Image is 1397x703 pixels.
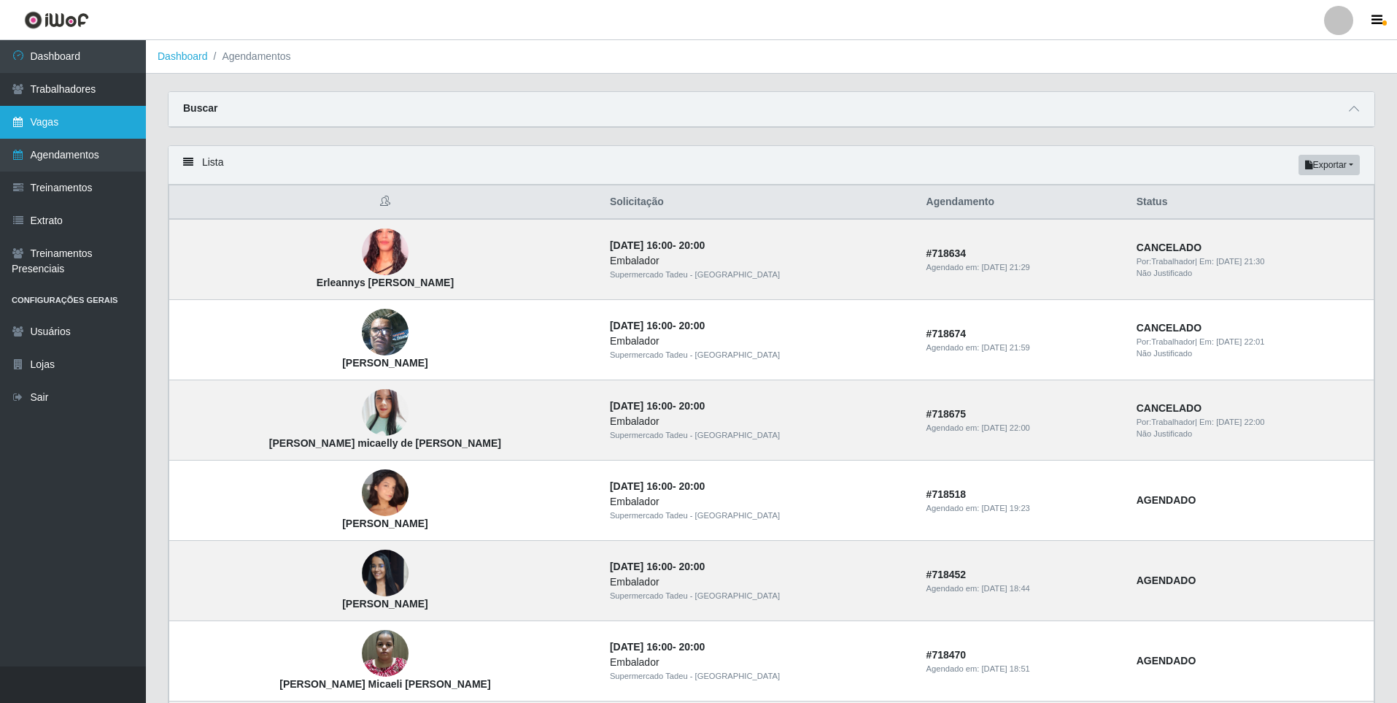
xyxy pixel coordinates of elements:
[1137,494,1196,506] strong: AGENDADO
[610,320,705,331] strong: -
[610,561,673,572] time: [DATE] 16:00
[362,385,409,440] img: Deborah micaelly de farias diniz
[926,247,967,259] strong: # 718634
[342,357,427,369] strong: [PERSON_NAME]
[601,185,918,220] th: Solicitação
[982,584,1030,593] time: [DATE] 18:44
[342,598,427,610] strong: [PERSON_NAME]
[679,239,705,251] time: 20:00
[610,334,909,349] div: Embalador
[610,480,673,492] time: [DATE] 16:00
[1137,418,1195,426] span: Por: Trabalhador
[610,641,673,653] time: [DATE] 16:00
[1137,257,1195,266] span: Por: Trabalhador
[610,269,909,281] div: Supermercado Tadeu - [GEOGRAPHIC_DATA]
[982,504,1030,512] time: [DATE] 19:23
[926,649,967,661] strong: # 718470
[610,400,705,412] strong: -
[1137,322,1201,334] strong: CANCELADO
[610,590,909,602] div: Supermercado Tadeu - [GEOGRAPHIC_DATA]
[183,102,217,114] strong: Buscar
[279,678,490,690] strong: [PERSON_NAME] Micaeli [PERSON_NAME]
[610,575,909,590] div: Embalador
[982,343,1030,352] time: [DATE] 21:59
[926,342,1119,354] div: Agendado em:
[317,277,454,288] strong: Erleannys [PERSON_NAME]
[1216,337,1264,346] time: [DATE] 22:01
[926,422,1119,434] div: Agendado em:
[926,502,1119,515] div: Agendado em:
[926,488,967,500] strong: # 718518
[362,301,409,364] img: Elinaldo Pereira Baltar
[1137,337,1195,346] span: Por: Trabalhador
[1137,242,1201,253] strong: CANCELADO
[918,185,1128,220] th: Agendamento
[679,480,705,492] time: 20:00
[926,583,1119,595] div: Agendado em:
[610,239,705,251] strong: -
[610,320,673,331] time: [DATE] 16:00
[679,561,705,572] time: 20:00
[1137,267,1365,280] div: Não Justificado
[926,261,1119,274] div: Agendado em:
[610,670,909,683] div: Supermercado Tadeu - [GEOGRAPHIC_DATA]
[1137,336,1365,348] div: | Em:
[1299,155,1360,175] button: Exportar
[146,40,1397,74] nav: breadcrumb
[610,494,909,510] div: Embalador
[982,664,1030,673] time: [DATE] 18:51
[362,210,409,293] img: Erleannys Elena Ortiz
[1137,428,1365,440] div: Não Justificado
[982,263,1030,272] time: [DATE] 21:29
[610,480,705,492] strong: -
[1137,256,1365,268] div: | Em:
[610,414,909,429] div: Embalador
[610,510,909,522] div: Supermercado Tadeu - [GEOGRAPHIC_DATA]
[679,641,705,653] time: 20:00
[342,518,427,529] strong: [PERSON_NAME]
[24,11,89,29] img: CoreUI Logo
[1137,575,1196,586] strong: AGENDADO
[679,400,705,412] time: 20:00
[610,253,909,269] div: Embalador
[926,663,1119,675] div: Agendado em:
[610,349,909,361] div: Supermercado Tadeu - [GEOGRAPHIC_DATA]
[1137,402,1201,414] strong: CANCELADO
[1216,257,1264,266] time: [DATE] 21:30
[158,50,208,62] a: Dashboard
[1128,185,1374,220] th: Status
[1216,418,1264,426] time: [DATE] 22:00
[610,429,909,442] div: Supermercado Tadeu - [GEOGRAPHIC_DATA]
[926,569,967,580] strong: # 718452
[982,423,1030,432] time: [DATE] 22:00
[926,328,967,339] strong: # 718674
[610,400,673,412] time: [DATE] 16:00
[362,623,409,685] img: Mayla Micaeli Santos Silva
[1137,416,1365,429] div: | Em:
[610,641,705,653] strong: -
[926,408,967,420] strong: # 718675
[169,146,1374,185] div: Lista
[610,239,673,251] time: [DATE] 16:00
[362,542,409,604] img: Kaylanne Sousa Silva
[1137,347,1365,360] div: Não Justificado
[1137,655,1196,666] strong: AGENDADO
[610,561,705,572] strong: -
[362,452,409,535] img: Melissa Sousa Andrade
[679,320,705,331] time: 20:00
[269,437,501,449] strong: [PERSON_NAME] micaelly de [PERSON_NAME]
[208,49,291,64] li: Agendamentos
[610,655,909,670] div: Embalador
